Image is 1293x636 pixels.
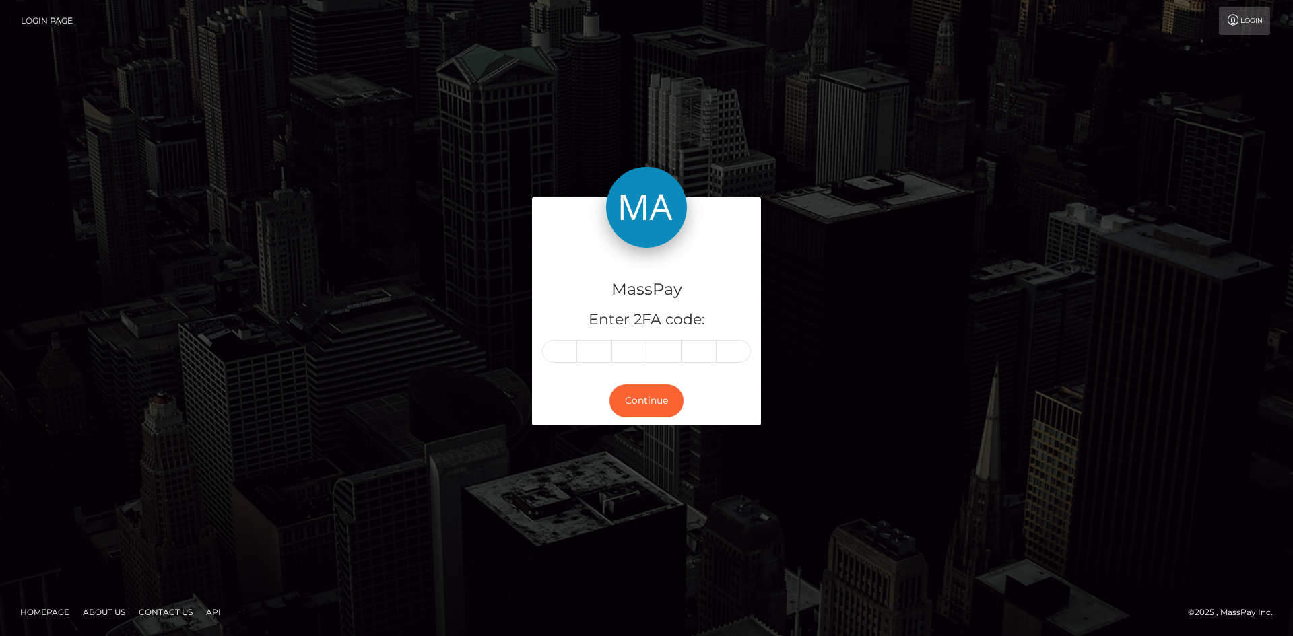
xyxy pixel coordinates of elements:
[1188,605,1283,620] div: © 2025 , MassPay Inc.
[542,278,751,302] h4: MassPay
[542,310,751,330] h5: Enter 2FA code:
[609,384,684,417] button: Continue
[133,602,198,623] a: Contact Us
[21,7,73,35] a: Login Page
[15,602,75,623] a: Homepage
[201,602,226,623] a: API
[606,167,687,248] img: MassPay
[77,602,131,623] a: About Us
[1219,7,1270,35] a: Login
